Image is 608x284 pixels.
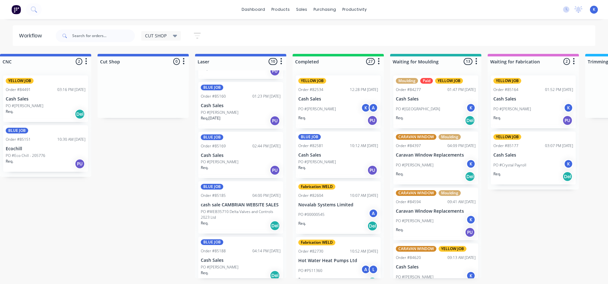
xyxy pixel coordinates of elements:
p: PO #PS11360 [298,268,322,274]
p: Cash Sales [201,103,281,108]
p: Caravan Window Replacements [396,152,476,158]
div: YELLOW JOBOrder #8253412:28 PM [DATE]Cash SalesPO #[PERSON_NAME]KAReq.PU [296,75,381,128]
p: Req. [396,171,403,177]
div: CARAVAN WINDOWMouldingOrder #8439704:09 PM [DATE]Caravan Window ReplacementsPO #[PERSON_NAME]KReq... [393,132,478,184]
div: Del [270,221,280,231]
div: 03:07 PM [DATE] [545,143,573,149]
div: PU [75,159,85,169]
div: Moulding [439,190,461,196]
div: BLUE JOBOrder #8516902:44 PM [DATE]Cash SalesPO #[PERSON_NAME]Req.PU [198,132,283,178]
div: Order #85160 [201,94,226,99]
p: Cash Sales [298,152,378,158]
p: PO #[PERSON_NAME] [493,106,531,112]
div: PU [270,66,280,76]
div: YELLOW JOB [435,78,463,84]
div: YELLOW JOB [493,78,521,84]
p: cash sale CAMBRIAN WEBSITE SALES [201,202,281,208]
p: PO #[PERSON_NAME] [396,162,434,168]
div: Moulding [396,78,418,84]
div: CARAVAN WINDOW [396,190,436,196]
div: 10:30 AM [DATE] [57,137,85,142]
div: CARAVAN WINDOW [396,134,436,140]
div: 09:13 AM [DATE] [447,255,476,261]
p: Ecochill [6,146,85,152]
div: BLUE JOBOrder #8516001:23 PM [DATE]Cash SalesPO #[PERSON_NAME]Req.[DATE]PU [198,82,283,129]
div: sales [293,5,310,14]
p: Req. [201,220,208,226]
p: Req. [298,165,306,171]
div: PU [367,165,377,175]
div: K [564,159,573,169]
p: PO #Crystal Payroll [493,162,526,168]
div: BLUE JOBOrder #8518504:00 PM [DATE]cash sale CAMBRIAN WEBSITE SALESPO #WEB35710 Delta Valves and ... [198,181,283,234]
p: PO #[PERSON_NAME] [201,264,238,270]
div: products [268,5,293,14]
input: Search for orders... [72,29,135,42]
div: PU [562,115,573,126]
div: 04:09 PM [DATE] [447,143,476,149]
p: Cash Sales [298,96,378,102]
div: Order #84594 [396,199,421,205]
div: Order #85177 [493,143,518,149]
div: 01:23 PM [DATE] [252,94,281,99]
p: PO #[PERSON_NAME] [201,159,238,165]
p: PO #[PERSON_NAME] [396,274,434,280]
div: YELLOW JOBOrder #8517703:07 PM [DATE]Cash SalesPO #Crystal PayrollKReq.Del [491,132,576,184]
div: 10:12 AM [DATE] [350,143,378,149]
div: Order #85151 [6,137,31,142]
div: A [361,265,370,274]
div: L [369,265,378,274]
div: purchasing [310,5,339,14]
div: Del [367,221,377,231]
div: Order #82730 [298,248,323,254]
div: A [369,103,378,113]
p: Req. [298,277,306,282]
p: PO #Eco Chill - 205776 [6,153,45,158]
div: YELLOW JOB [439,246,466,252]
div: 04:14 PM [DATE] [252,248,281,254]
div: Workflow [19,32,45,40]
p: PO #00000545 [298,212,325,217]
div: Order #82581 [298,143,323,149]
div: 01:47 PM [DATE] [447,87,476,93]
p: PO #WEB35710 Delta Valves and Controls 2023 Ltd [201,209,281,220]
div: 04:00 PM [DATE] [252,193,281,198]
div: 10:07 AM [DATE] [350,193,378,198]
img: Factory [11,5,21,14]
p: PO #[GEOGRAPHIC_DATA] [396,106,440,112]
div: BLUE JOB [201,239,223,245]
p: PO #[PERSON_NAME] [201,110,238,115]
div: productivity [339,5,370,14]
div: 10:52 AM [DATE] [350,248,378,254]
p: Req. [298,115,306,121]
p: Req. [6,158,13,164]
div: PU [270,116,280,126]
div: Del [270,270,280,281]
div: Fabrication WELD [298,240,335,245]
div: YELLOW JOB [298,78,326,84]
div: K [466,215,476,224]
div: YELLOW JOBOrder #8516401:52 PM [DATE]Cash SalesPO #[PERSON_NAME]KReq.PU [491,75,576,128]
div: 03:16 PM [DATE] [57,87,85,93]
div: Del [465,171,475,182]
p: Cash Sales [396,264,476,270]
p: Req. [396,227,403,233]
div: Order #84491 [6,87,31,93]
div: 02:44 PM [DATE] [252,143,281,149]
span: CUT SHOP [145,32,167,39]
div: Order #85164 [493,87,518,93]
div: Order #82534 [298,87,323,93]
p: Req. [DATE] [201,115,220,121]
div: K [361,103,370,113]
div: BLUE JOB [6,128,28,133]
div: K [466,159,476,169]
p: Novalab Systems Limited [298,202,378,208]
div: Order #84277 [396,87,421,93]
div: Fabrication WELDOrder #8260410:07 AM [DATE]Novalab Systems LimitedPO #00000545AReq.Del [296,181,381,234]
div: PU [367,115,377,126]
div: YELLOW JOB [493,134,521,140]
div: CARAVAN WINDOW [396,246,436,252]
p: Cash Sales [493,96,573,102]
div: Moulding [439,134,461,140]
div: BLUE JOB [201,184,223,190]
